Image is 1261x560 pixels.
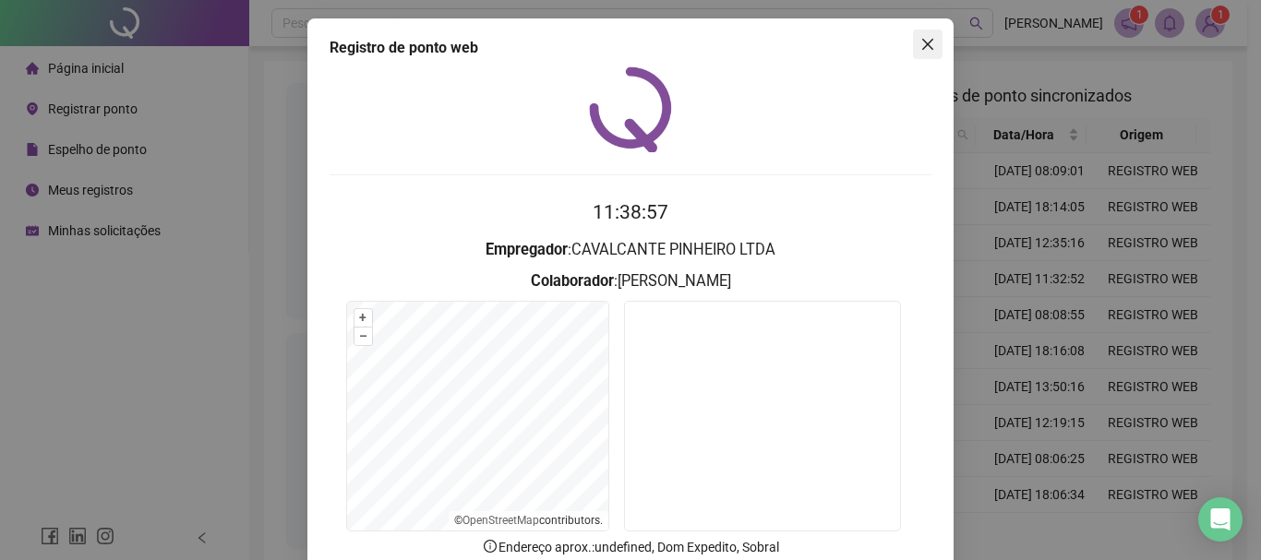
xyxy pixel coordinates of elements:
span: close [920,37,935,52]
button: Close [913,30,943,59]
div: Open Intercom Messenger [1198,497,1243,542]
div: Registro de ponto web [330,37,931,59]
button: – [354,328,372,345]
li: © contributors. [454,514,603,527]
strong: Colaborador [531,272,614,290]
a: OpenStreetMap [462,514,539,527]
span: info-circle [482,538,498,554]
button: + [354,309,372,327]
time: 11:38:57 [593,201,668,223]
img: QRPoint [589,66,672,152]
h3: : CAVALCANTE PINHEIRO LTDA [330,238,931,262]
h3: : [PERSON_NAME] [330,269,931,293]
strong: Empregador [486,241,568,258]
p: Endereço aprox. : undefined, Dom Expedito, Sobral [330,537,931,557]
